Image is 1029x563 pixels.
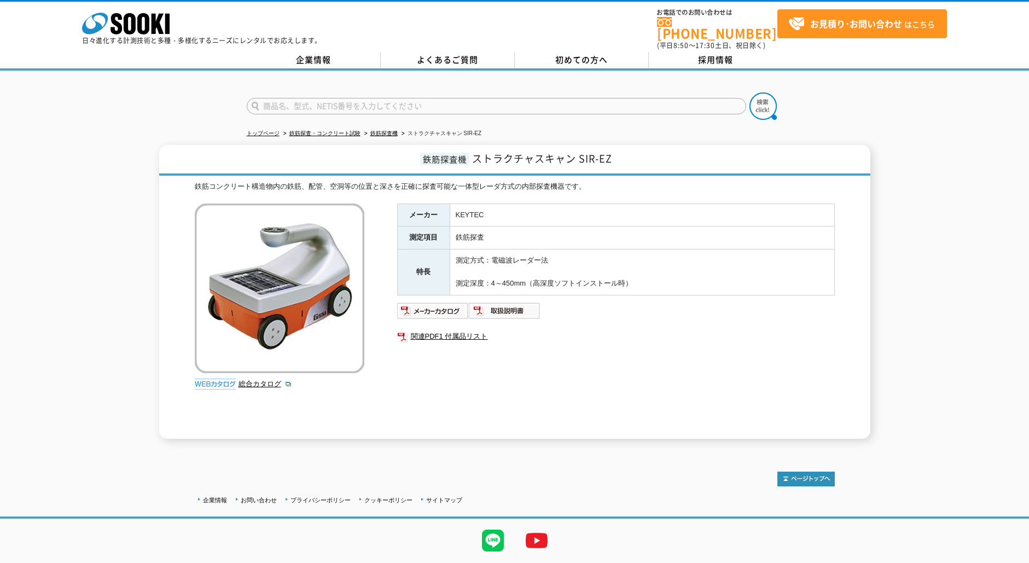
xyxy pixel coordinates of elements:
[426,497,462,503] a: サイトマップ
[247,130,280,136] a: トップページ
[515,52,649,68] a: 初めての方へ
[555,54,608,66] span: 初めての方へ
[247,52,381,68] a: 企業情報
[239,380,292,388] a: 総合カタログ
[777,472,835,486] img: トップページへ
[290,497,351,503] a: プライバシーポリシー
[788,16,935,32] span: はこちら
[203,497,227,503] a: 企業情報
[397,302,469,320] img: メーカーカタログ
[247,98,746,114] input: 商品名、型式、NETIS番号を入力してください
[810,17,902,30] strong: お見積り･お問い合わせ
[397,329,835,344] a: 関連PDF1 付属品リスト
[397,227,450,249] th: 測定項目
[673,40,689,50] span: 8:50
[195,204,364,373] img: ストラクチャスキャン SIR-EZ
[82,37,322,44] p: 日々進化する計測技術と多種・多様化するニーズにレンタルでお応えします。
[450,204,834,227] td: KEYTEC
[397,249,450,295] th: 特長
[657,40,765,50] span: (平日 ～ 土日、祝日除く)
[450,227,834,249] td: 鉄筋探査
[657,17,777,39] a: [PHONE_NUMBER]
[397,309,469,317] a: メーカーカタログ
[195,181,835,193] div: 鉄筋コンクリート構造物内の鉄筋、配管、空洞等の位置と深さを正確に探査可能な一体型レーダ方式の内部探査機器です。
[420,153,469,165] span: 鉄筋探査機
[370,130,398,136] a: 鉄筋探査機
[472,151,612,166] span: ストラクチャスキャン SIR-EZ
[399,128,482,140] li: ストラクチャスキャン SIR-EZ
[195,379,236,390] img: webカタログ
[364,497,412,503] a: クッキーポリシー
[657,9,777,16] span: お電話でのお問い合わせは
[695,40,715,50] span: 17:30
[649,52,783,68] a: 採用情報
[469,309,540,317] a: 取扱説明書
[450,249,834,295] td: 測定方式：電磁波レーダー法 測定深度：4～450mm（高深度ソフトインストール時）
[241,497,277,503] a: お問い合わせ
[471,519,515,562] img: LINE
[397,204,450,227] th: メーカー
[515,519,559,562] img: YouTube
[381,52,515,68] a: よくあるご質問
[777,9,947,38] a: お見積り･お問い合わせはこちら
[289,130,361,136] a: 鉄筋探査・コンクリート試験
[749,92,777,120] img: btn_search.png
[469,302,540,320] img: 取扱説明書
